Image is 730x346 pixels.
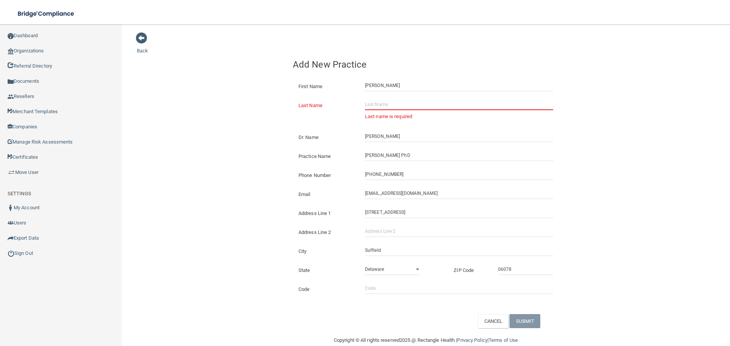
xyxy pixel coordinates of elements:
[8,33,14,39] img: ic_dashboard_dark.d01f4a41.png
[293,190,359,199] label: Email
[293,266,359,275] label: State
[293,82,359,91] label: First Name
[365,99,553,110] input: Last Name
[365,207,553,218] input: Address Line 1
[598,292,721,322] iframe: Drift Widget Chat Controller
[448,266,492,275] label: ZIP Code
[293,133,359,142] label: Dr. Name
[293,152,359,161] label: Practice Name
[509,314,540,328] button: SUBMIT
[293,171,359,180] label: Phone Number
[365,112,553,121] p: Last name is required
[489,337,518,343] a: Terms of Use
[8,189,31,198] label: SETTINGS
[8,235,14,241] img: icon-export.b9366987.png
[8,79,14,85] img: icon-documents.8dae5593.png
[457,337,487,343] a: Privacy Policy
[365,169,553,180] input: (___) ___-____
[365,245,553,256] input: City
[8,48,14,54] img: organization-icon.f8decf85.png
[365,188,553,199] input: Email
[293,101,359,110] label: Last Name
[8,250,14,257] img: ic_power_dark.7ecde6b1.png
[8,205,14,211] img: ic_user_dark.df1a06c3.png
[8,94,14,100] img: ic_reseller.de258add.png
[365,283,553,294] input: Code
[293,285,359,294] label: Code
[365,80,553,91] input: First Name
[8,169,15,176] img: briefcase.64adab9b.png
[365,131,553,142] input: Doctor Name
[293,60,559,70] h4: Add New Practice
[498,264,553,275] input: _____
[365,150,553,161] input: Practice Name
[293,247,359,256] label: City
[137,39,148,54] a: Back
[293,209,359,218] label: Address Line 1
[365,226,553,237] input: Address Line 2
[8,220,14,226] img: icon-users.e205127d.png
[11,6,81,22] img: bridge_compliance_login_screen.278c3ca4.svg
[478,314,509,328] button: CANCEL
[293,228,359,237] label: Address Line 2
